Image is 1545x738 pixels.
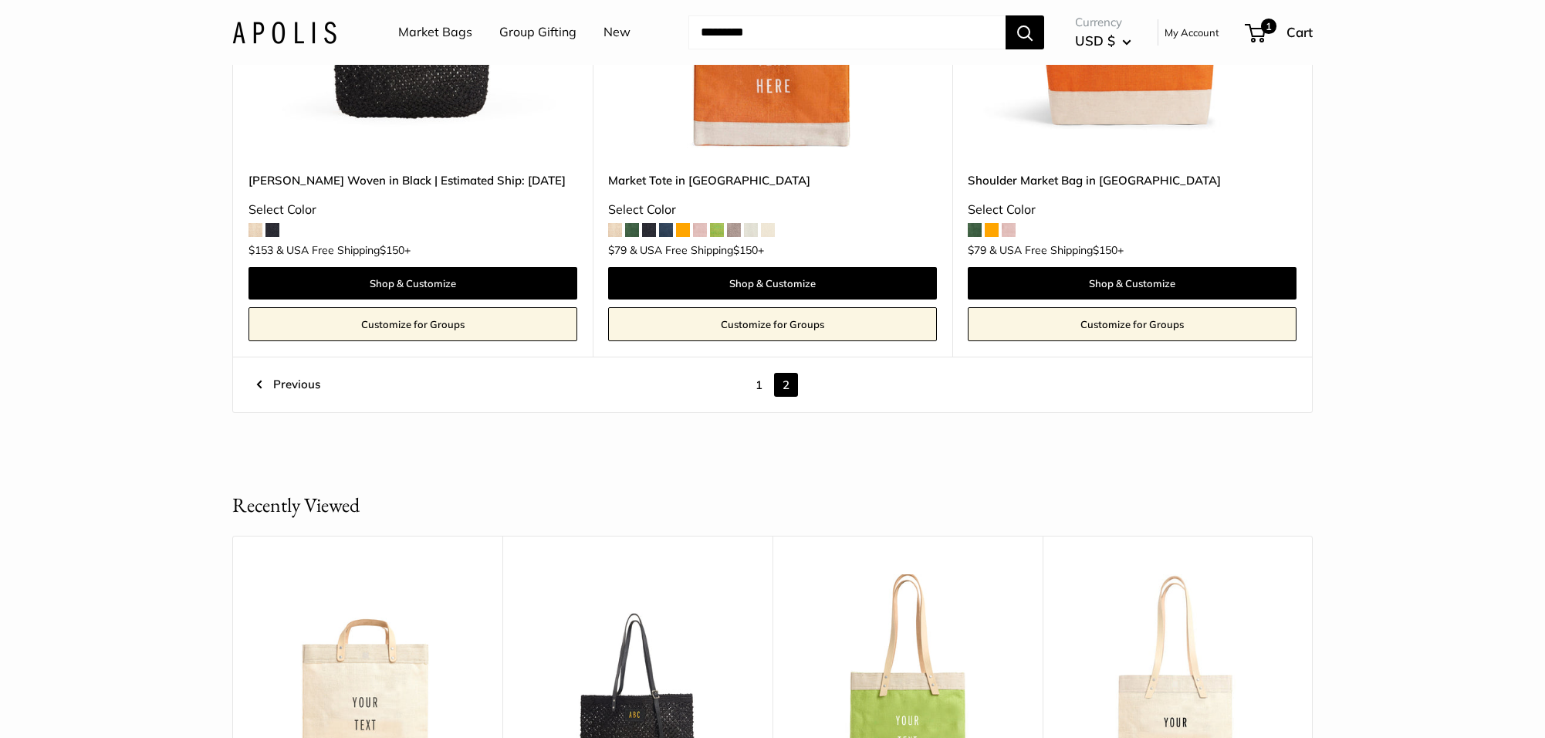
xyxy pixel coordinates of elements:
span: $150 [380,243,404,257]
a: My Account [1165,23,1219,42]
a: Market Tote in [GEOGRAPHIC_DATA] [608,171,937,189]
a: 1 Cart [1246,20,1313,45]
div: Select Color [968,198,1297,222]
span: 1 [1261,19,1276,34]
input: Search... [688,15,1006,49]
span: & USA Free Shipping + [989,245,1124,256]
span: Cart [1286,24,1313,40]
button: Search [1006,15,1044,49]
span: $150 [1093,243,1117,257]
span: 2 [774,373,798,397]
span: $150 [733,243,758,257]
a: [PERSON_NAME] Woven in Black | Estimated Ship: [DATE] [248,171,577,189]
a: New [603,21,631,44]
span: USD $ [1075,32,1115,49]
a: Shoulder Market Bag in [GEOGRAPHIC_DATA] [968,171,1297,189]
a: Group Gifting [499,21,576,44]
a: Shop & Customize [608,267,937,300]
h2: Recently Viewed [232,490,360,520]
a: Shop & Customize [968,267,1297,300]
span: & USA Free Shipping + [276,245,411,256]
a: Customize for Groups [608,307,937,341]
img: Apolis [232,21,336,43]
a: Customize for Groups [248,307,577,341]
span: $79 [968,243,986,257]
a: Shop & Customize [248,267,577,300]
button: USD $ [1075,29,1131,53]
a: Previous [256,373,320,397]
a: 1 [747,373,771,397]
span: $79 [608,243,627,257]
div: Select Color [248,198,577,222]
span: $153 [248,243,273,257]
div: Select Color [608,198,937,222]
a: Customize for Groups [968,307,1297,341]
span: & USA Free Shipping + [630,245,764,256]
a: Market Bags [398,21,472,44]
span: Currency [1075,12,1131,33]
